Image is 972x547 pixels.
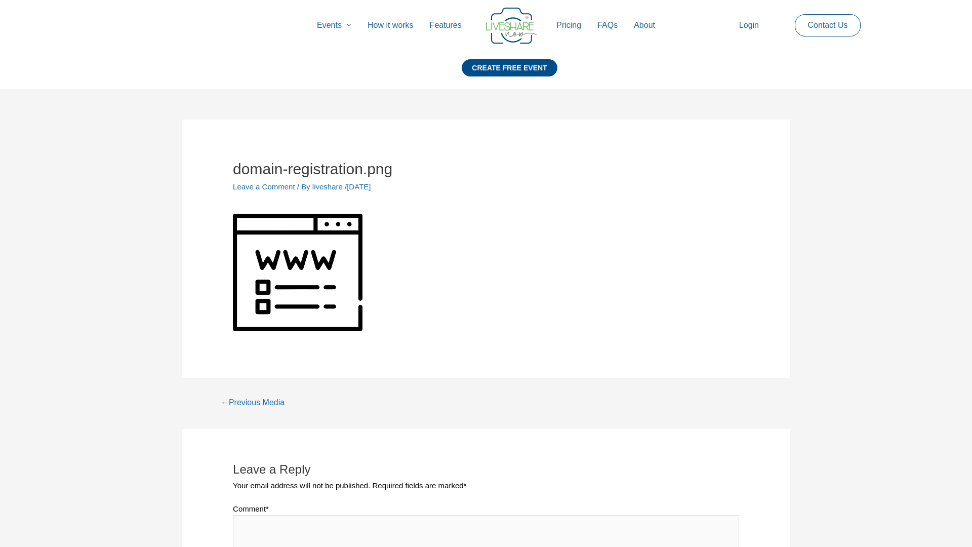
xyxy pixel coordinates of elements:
span: Your email address will not be published. [233,481,370,490]
a: How it works [359,9,422,42]
a: FAQs [589,9,626,42]
img: domain-registration.png | Live Photo Slideshow for Events | Create Free Events Album for Any Occa... [233,208,362,337]
nav: Site Navigation [18,9,954,42]
span: ← [221,398,229,407]
h1: domain-registration.png [233,160,739,178]
a: liveshare [312,182,345,191]
label: Comment [233,504,269,513]
a: Login [731,9,767,42]
div: CREATE FREE EVENT [462,59,557,76]
a: ←Previous Media [209,394,297,413]
a: Leave a Comment [233,182,295,191]
a: Contact Us [799,15,856,36]
a: Features [422,9,470,42]
span: [DATE] [347,182,371,191]
div: / By / [233,181,739,192]
a: CREATE FREE EVENT [462,59,557,89]
a: Pricing [548,9,589,42]
span: liveshare [312,182,343,191]
nav: Posts [182,378,790,414]
h3: Leave a Reply [233,459,739,480]
img: Group 14 | Live Photo Slideshow for Events | Create Free Events Album for Any Occasion [486,8,537,44]
a: About [626,9,663,42]
a: Events [309,9,359,42]
span: Required fields are marked [373,481,467,490]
